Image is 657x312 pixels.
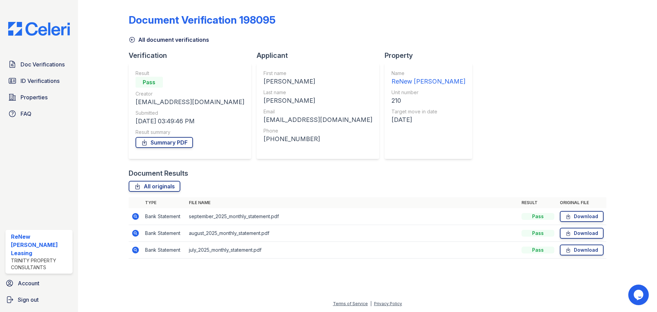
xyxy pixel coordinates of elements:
[21,93,48,101] span: Properties
[263,108,372,115] div: Email
[142,225,186,242] td: Bank Statement
[21,110,31,118] span: FAQ
[521,247,554,253] div: Pass
[186,242,519,259] td: july_2025_monthly_statement.pdf
[11,233,70,257] div: ReNew [PERSON_NAME] Leasing
[391,115,465,125] div: [DATE]
[5,74,73,88] a: ID Verifications
[136,110,244,116] div: Submitted
[18,296,39,304] span: Sign out
[560,211,604,222] a: Download
[186,208,519,225] td: september_2025_monthly_statement.pdf
[18,279,39,287] span: Account
[370,301,372,306] div: |
[385,51,478,60] div: Property
[519,197,557,208] th: Result
[3,293,75,307] a: Sign out
[263,77,372,86] div: [PERSON_NAME]
[263,115,372,125] div: [EMAIL_ADDRESS][DOMAIN_NAME]
[186,225,519,242] td: august_2025_monthly_statement.pdf
[3,22,75,36] img: CE_Logo_Blue-a8612792a0a2168367f1c8372b55b34899dd931a85d93a1a3d3e32e68fde9ad4.png
[136,97,244,107] div: [EMAIL_ADDRESS][DOMAIN_NAME]
[391,89,465,96] div: Unit number
[333,301,368,306] a: Terms of Service
[129,14,275,26] div: Document Verification 198095
[521,213,554,220] div: Pass
[11,257,70,271] div: Trinity Property Consultants
[129,36,209,44] a: All document verifications
[391,96,465,105] div: 210
[136,77,163,88] div: Pass
[257,51,385,60] div: Applicant
[136,116,244,126] div: [DATE] 03:49:46 PM
[142,242,186,259] td: Bank Statement
[136,90,244,97] div: Creator
[129,181,180,192] a: All originals
[391,77,465,86] div: ReNew [PERSON_NAME]
[263,89,372,96] div: Last name
[21,60,65,68] span: Doc Verifications
[263,134,372,144] div: [PHONE_NUMBER]
[5,58,73,71] a: Doc Verifications
[142,208,186,225] td: Bank Statement
[557,197,606,208] th: Original file
[129,169,188,178] div: Document Results
[391,70,465,86] a: Name ReNew [PERSON_NAME]
[5,107,73,121] a: FAQ
[391,108,465,115] div: Target move in date
[263,70,372,77] div: First name
[263,127,372,134] div: Phone
[136,129,244,136] div: Result summary
[374,301,402,306] a: Privacy Policy
[560,245,604,255] a: Download
[3,276,75,290] a: Account
[628,285,650,305] iframe: chat widget
[136,137,193,148] a: Summary PDF
[521,230,554,237] div: Pass
[142,197,186,208] th: Type
[391,70,465,77] div: Name
[21,77,60,85] span: ID Verifications
[186,197,519,208] th: File name
[129,51,257,60] div: Verification
[263,96,372,105] div: [PERSON_NAME]
[136,70,244,77] div: Result
[5,90,73,104] a: Properties
[560,228,604,239] a: Download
